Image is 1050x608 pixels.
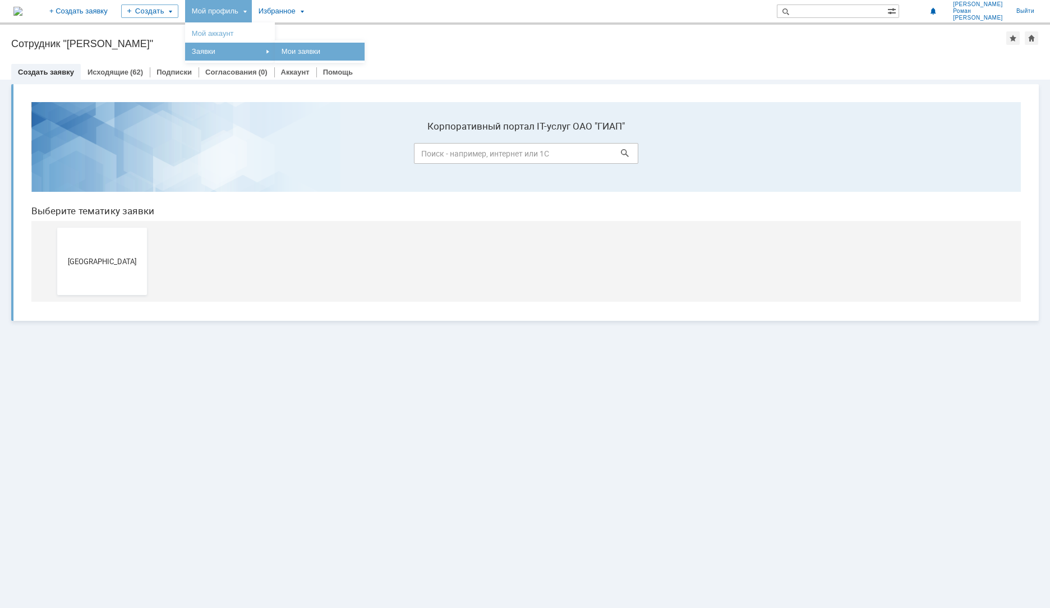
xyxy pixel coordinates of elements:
button: [GEOGRAPHIC_DATA] [35,135,125,202]
div: Сотрудник "[PERSON_NAME]" [11,38,1006,49]
div: Создать [121,4,178,18]
input: Поиск - например, интернет или 1С [392,50,616,71]
header: Выберите тематику заявки [9,112,998,123]
span: [PERSON_NAME] [953,1,1003,8]
a: Мои заявки [277,45,362,58]
span: Расширенный поиск [887,5,899,16]
span: [GEOGRAPHIC_DATA] [38,164,121,172]
span: [PERSON_NAME] [953,15,1003,21]
span: Роман [953,8,1003,15]
a: Перейти на домашнюю страницу [13,7,22,16]
label: Корпоративный портал IT-услуг ОАО "ГИАП" [392,27,616,39]
div: Добавить в избранное [1006,31,1020,45]
a: Мой аккаунт [187,27,273,40]
a: Создать заявку [18,68,74,76]
a: Согласования [205,68,257,76]
div: (0) [259,68,268,76]
a: Аккаунт [281,68,310,76]
div: (62) [130,68,143,76]
div: Сделать домашней страницей [1025,31,1038,45]
div: Заявки [187,45,273,58]
a: Помощь [323,68,353,76]
a: Подписки [156,68,192,76]
img: logo [13,7,22,16]
a: Исходящие [87,68,128,76]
